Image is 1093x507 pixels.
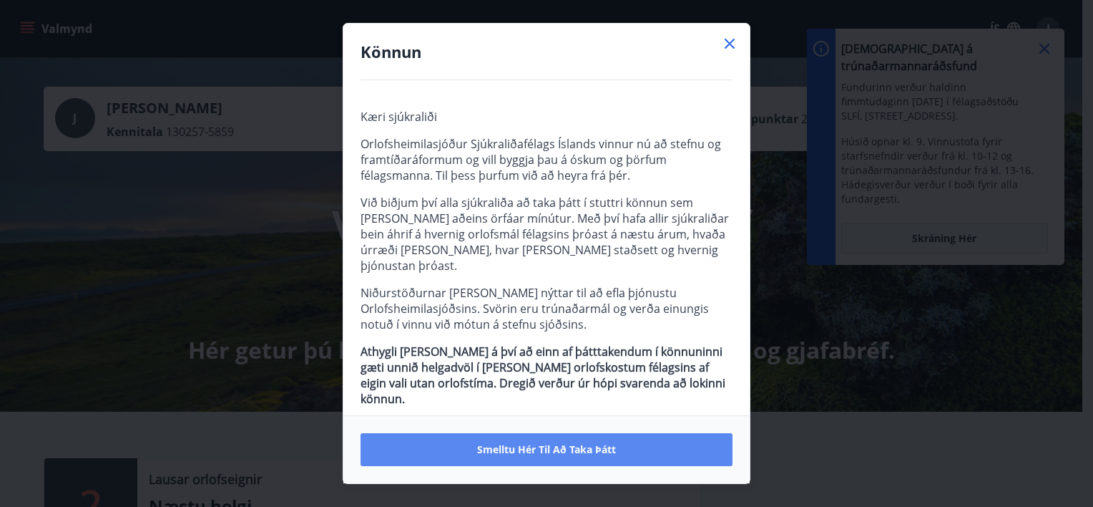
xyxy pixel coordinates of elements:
p: Kæri sjúkraliði [361,109,732,125]
h4: Könnun [361,41,732,62]
strong: Athygli [PERSON_NAME] á því að einn af þátttakendum í könnuninni gæti unnið helgadvöl í [PERSON_N... [361,344,725,407]
p: Niðurstöðurnar [PERSON_NAME] nýttar til að efla þjónustu Orlofsheimilasjóðsins. Svörin eru trúnað... [361,285,732,332]
span: Smelltu hér til að taka þátt [477,443,616,457]
button: Smelltu hér til að taka þátt [361,433,732,466]
p: Orlofsheimilasjóður Sjúkraliðafélags Íslands vinnur nú að stefnu og framtíðaráformum og vill bygg... [361,136,732,183]
p: Við biðjum því alla sjúkraliða að taka þátt í stuttri könnun sem [PERSON_NAME] aðeins örfáar mínú... [361,195,732,274]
